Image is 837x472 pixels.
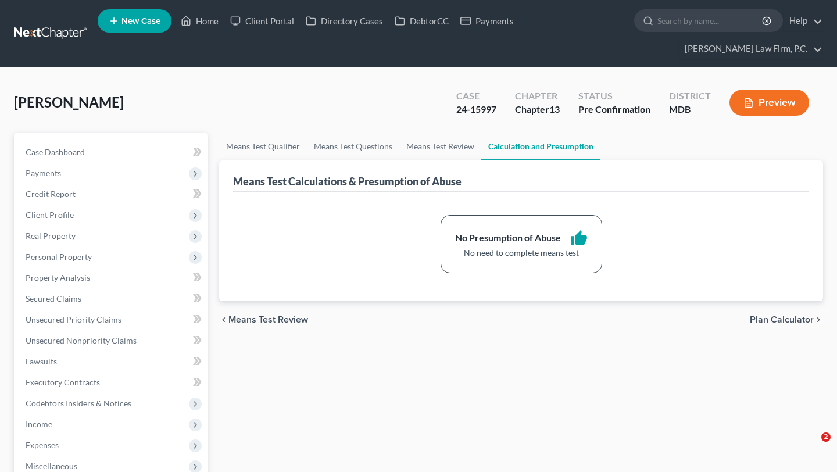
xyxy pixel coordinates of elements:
span: Plan Calculator [750,315,814,324]
a: Directory Cases [300,10,389,31]
span: 2 [821,432,831,442]
div: Means Test Calculations & Presumption of Abuse [233,174,462,188]
span: Case Dashboard [26,147,85,157]
span: 13 [549,103,560,115]
button: Preview [729,90,809,116]
span: Executory Contracts [26,377,100,387]
span: Property Analysis [26,273,90,283]
a: Calculation and Presumption [481,133,600,160]
a: Payments [455,10,520,31]
span: Real Property [26,231,76,241]
a: Means Test Review [399,133,481,160]
a: Credit Report [16,184,208,205]
a: Unsecured Priority Claims [16,309,208,330]
span: Payments [26,168,61,178]
div: Status [578,90,650,103]
a: [PERSON_NAME] Law Firm, P.C. [679,38,822,59]
span: [PERSON_NAME] [14,94,124,110]
span: Unsecured Priority Claims [26,314,121,324]
span: Income [26,419,52,429]
input: Search by name... [657,10,764,31]
div: 24-15997 [456,103,496,116]
i: chevron_right [814,315,823,324]
a: Property Analysis [16,267,208,288]
div: Pre Confirmation [578,103,650,116]
a: Unsecured Nonpriority Claims [16,330,208,351]
i: chevron_left [219,315,228,324]
div: Chapter [515,90,560,103]
div: MDB [669,103,711,116]
a: Help [784,10,822,31]
a: Home [175,10,224,31]
span: Personal Property [26,252,92,262]
div: No need to complete means test [455,247,588,259]
span: Codebtors Insiders & Notices [26,398,131,408]
span: Miscellaneous [26,461,77,471]
a: Means Test Questions [307,133,399,160]
div: Case [456,90,496,103]
a: DebtorCC [389,10,455,31]
a: Client Portal [224,10,300,31]
a: Lawsuits [16,351,208,372]
i: thumb_up [570,230,588,247]
button: Plan Calculator chevron_right [750,315,823,324]
span: Credit Report [26,189,76,199]
span: New Case [121,17,160,26]
div: District [669,90,711,103]
span: Client Profile [26,210,74,220]
a: Means Test Qualifier [219,133,307,160]
span: Means Test Review [228,315,308,324]
a: Secured Claims [16,288,208,309]
span: Unsecured Nonpriority Claims [26,335,137,345]
span: Expenses [26,440,59,450]
a: Executory Contracts [16,372,208,393]
a: Case Dashboard [16,142,208,163]
div: No Presumption of Abuse [455,231,561,245]
iframe: Intercom live chat [797,432,825,460]
button: chevron_left Means Test Review [219,315,308,324]
span: Secured Claims [26,294,81,303]
span: Lawsuits [26,356,57,366]
div: Chapter [515,103,560,116]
